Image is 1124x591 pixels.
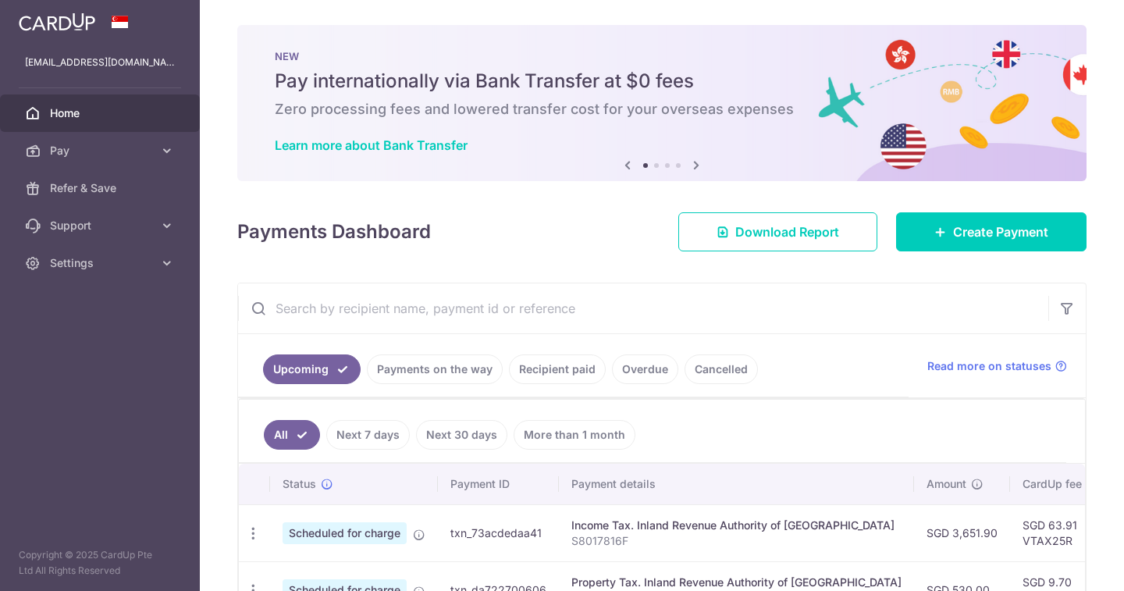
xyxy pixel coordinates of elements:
p: NEW [275,50,1049,62]
a: Payments on the way [367,354,503,384]
a: Download Report [678,212,877,251]
p: S8017816F [571,533,902,549]
th: Payment details [559,464,914,504]
span: Refer & Save [50,180,153,196]
div: Income Tax. Inland Revenue Authority of [GEOGRAPHIC_DATA] [571,518,902,533]
span: Create Payment [953,223,1048,241]
h5: Pay internationally via Bank Transfer at $0 fees [275,69,1049,94]
a: Next 30 days [416,420,507,450]
span: Scheduled for charge [283,522,407,544]
span: Amount [927,476,966,492]
span: CardUp fee [1023,476,1082,492]
a: Cancelled [685,354,758,384]
img: CardUp [19,12,95,31]
span: Download Report [735,223,839,241]
a: More than 1 month [514,420,635,450]
a: Recipient paid [509,354,606,384]
span: Settings [50,255,153,271]
span: Support [50,218,153,233]
a: Learn more about Bank Transfer [275,137,468,153]
td: SGD 63.91 VTAX25R [1010,504,1112,561]
span: Status [283,476,316,492]
img: Bank transfer banner [237,25,1087,181]
div: Property Tax. Inland Revenue Authority of [GEOGRAPHIC_DATA] [571,575,902,590]
a: All [264,420,320,450]
span: Read more on statuses [927,358,1051,374]
p: [EMAIL_ADDRESS][DOMAIN_NAME] [25,55,175,70]
td: txn_73acdedaa41 [438,504,559,561]
h6: Zero processing fees and lowered transfer cost for your overseas expenses [275,100,1049,119]
a: Overdue [612,354,678,384]
span: Pay [50,143,153,158]
td: SGD 3,651.90 [914,504,1010,561]
a: Create Payment [896,212,1087,251]
a: Read more on statuses [927,358,1067,374]
a: Next 7 days [326,420,410,450]
th: Payment ID [438,464,559,504]
a: Upcoming [263,354,361,384]
span: Home [50,105,153,121]
h4: Payments Dashboard [237,218,431,246]
input: Search by recipient name, payment id or reference [238,283,1048,333]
